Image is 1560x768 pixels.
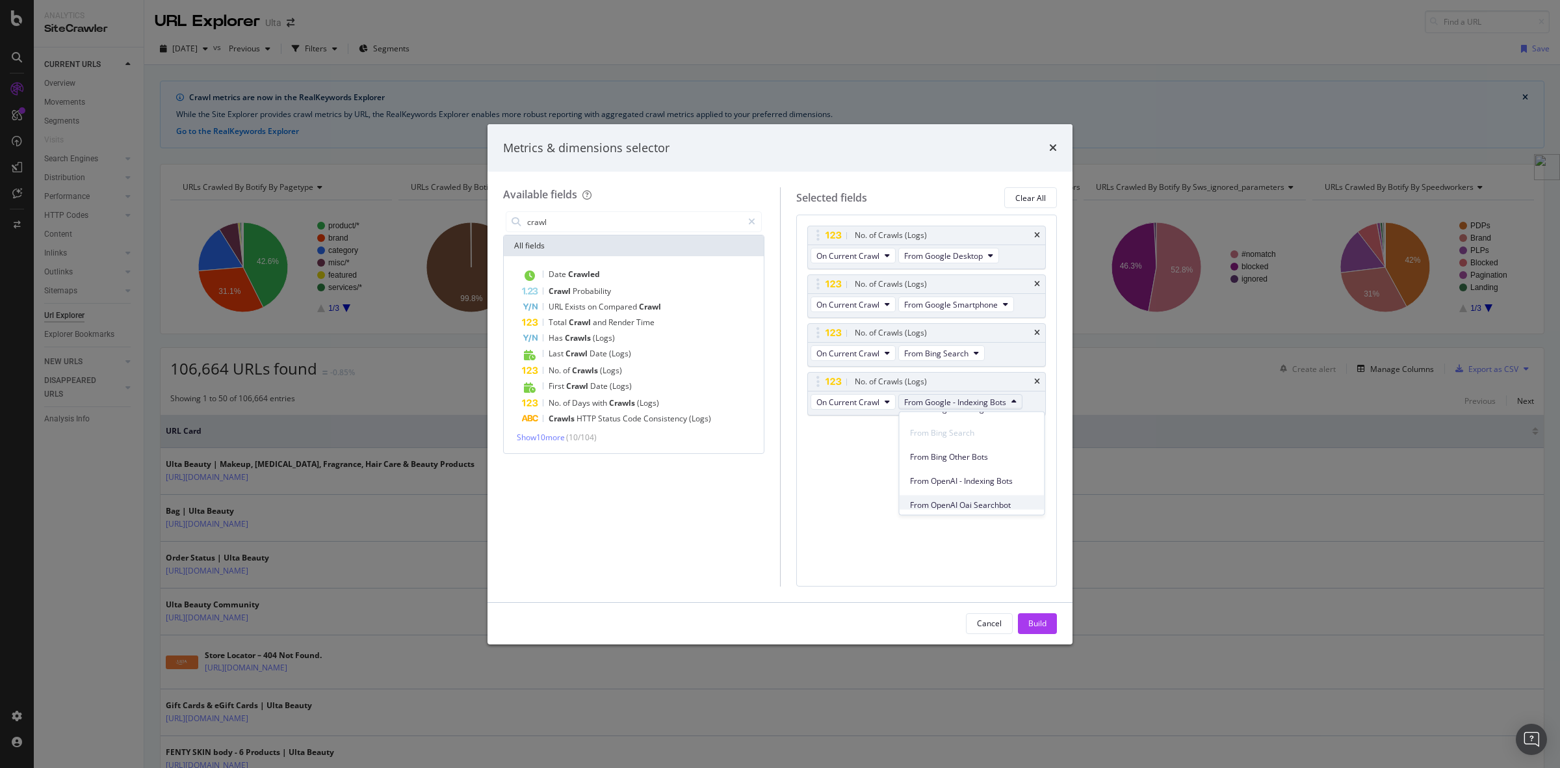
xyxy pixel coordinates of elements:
[590,348,609,359] span: Date
[643,413,689,424] span: Consistency
[549,365,563,376] span: No.
[1015,192,1046,204] div: Clear All
[898,345,985,361] button: From Bing Search
[588,301,599,312] span: on
[593,332,615,343] span: (Logs)
[904,348,968,359] span: From Bing Search
[1034,378,1040,386] div: times
[1034,232,1040,239] div: times
[549,285,573,297] span: Crawl
[910,427,1034,438] span: From Bing Search
[898,394,1022,410] button: From Google - Indexing Bots
[811,345,896,361] button: On Current Crawl
[855,326,927,339] div: No. of Crawls (Logs)
[503,187,577,202] div: Available fields
[807,274,1046,318] div: No. of Crawls (Logs)timesOn Current CrawlFrom Google Smartphone
[565,332,593,343] span: Crawls
[563,397,572,408] span: of
[855,278,927,291] div: No. of Crawls (Logs)
[566,432,597,443] span: ( 10 / 104 )
[904,397,1006,408] span: From Google - Indexing Bots
[904,250,983,261] span: From Google Desktop
[526,212,742,232] input: Search by field name
[910,499,1034,510] span: From OpenAI Oai Searchbot
[600,365,622,376] span: (Logs)
[811,248,896,263] button: On Current Crawl
[609,397,637,408] span: Crawls
[816,397,879,408] span: On Current Crawl
[577,413,598,424] span: HTTP
[549,348,565,359] span: Last
[807,372,1046,416] div: No. of Crawls (Logs)timesOn Current CrawlFrom Google - Indexing Bots
[573,285,611,297] span: Probability
[565,348,590,359] span: Crawl
[639,301,661,312] span: Crawl
[549,301,565,312] span: URL
[504,235,764,256] div: All fields
[689,413,711,424] span: (Logs)
[898,297,1014,312] button: From Google Smartphone
[610,380,632,391] span: (Logs)
[966,613,1013,634] button: Cancel
[1049,140,1057,157] div: times
[636,317,655,328] span: Time
[568,269,600,280] span: Crawled
[898,248,999,263] button: From Google Desktop
[598,413,623,424] span: Status
[549,317,569,328] span: Total
[608,317,636,328] span: Render
[565,301,588,312] span: Exists
[816,250,879,261] span: On Current Crawl
[549,380,566,391] span: First
[796,191,867,205] div: Selected fields
[572,365,600,376] span: Crawls
[855,375,927,388] div: No. of Crawls (Logs)
[855,229,927,242] div: No. of Crawls (Logs)
[1516,724,1547,755] div: Open Intercom Messenger
[904,299,998,310] span: From Google Smartphone
[623,413,643,424] span: Code
[487,124,1072,644] div: modal
[549,413,577,424] span: Crawls
[807,226,1046,269] div: No. of Crawls (Logs)timesOn Current CrawlFrom Google Desktop
[503,140,669,157] div: Metrics & dimensions selector
[910,451,1034,462] span: From Bing Other Bots
[593,317,608,328] span: and
[549,397,563,408] span: No.
[977,618,1002,629] div: Cancel
[590,380,610,391] span: Date
[910,475,1034,486] span: From OpenAI - Indexing Bots
[592,397,609,408] span: with
[1034,329,1040,337] div: times
[1034,280,1040,288] div: times
[816,299,879,310] span: On Current Crawl
[807,323,1046,367] div: No. of Crawls (Logs)timesOn Current CrawlFrom Bing Search
[517,432,565,443] span: Show 10 more
[599,301,639,312] span: Compared
[563,365,572,376] span: of
[609,348,631,359] span: (Logs)
[566,380,590,391] span: Crawl
[549,332,565,343] span: Has
[811,297,896,312] button: On Current Crawl
[549,269,568,280] span: Date
[1028,618,1046,629] div: Build
[1018,613,1057,634] button: Build
[569,317,593,328] span: Crawl
[811,394,896,410] button: On Current Crawl
[637,397,659,408] span: (Logs)
[1004,187,1057,208] button: Clear All
[816,348,879,359] span: On Current Crawl
[572,397,592,408] span: Days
